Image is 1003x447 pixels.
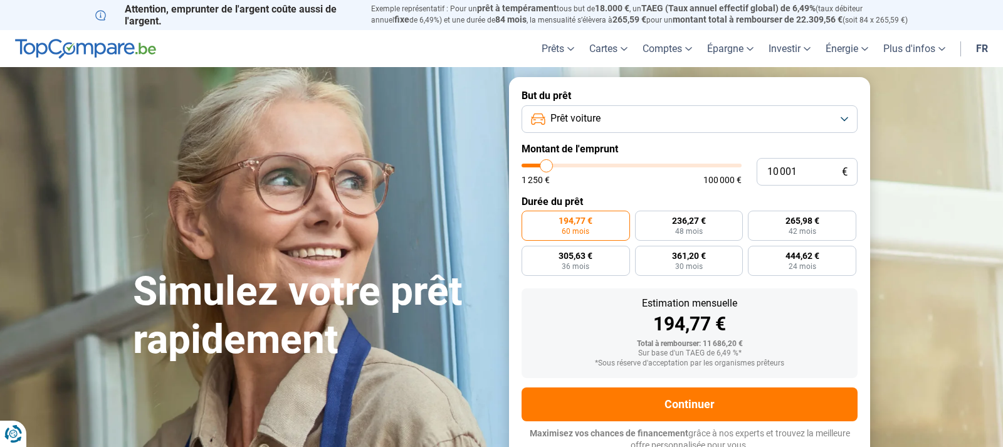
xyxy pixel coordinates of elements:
[522,143,858,155] label: Montant de l'emprunt
[534,30,582,67] a: Prêts
[641,3,816,13] span: TAEG (Taux annuel effectif global) de 6,49%
[550,112,601,125] span: Prêt voiture
[672,251,706,260] span: 361,20 €
[700,30,761,67] a: Épargne
[562,228,589,235] span: 60 mois
[789,228,816,235] span: 42 mois
[595,3,629,13] span: 18.000 €
[635,30,700,67] a: Comptes
[785,216,819,225] span: 265,98 €
[559,216,592,225] span: 194,77 €
[612,14,646,24] span: 265,59 €
[842,167,848,177] span: €
[371,3,908,26] p: Exemple représentatif : Pour un tous but de , un (taux débiteur annuel de 6,49%) et une durée de ...
[394,14,409,24] span: fixe
[675,228,703,235] span: 48 mois
[675,263,703,270] span: 30 mois
[522,105,858,133] button: Prêt voiture
[761,30,818,67] a: Investir
[495,14,527,24] span: 84 mois
[559,251,592,260] span: 305,63 €
[818,30,876,67] a: Énergie
[785,251,819,260] span: 444,62 €
[522,176,550,184] span: 1 250 €
[522,196,858,208] label: Durée du prêt
[133,268,494,364] h1: Simulez votre prêt rapidement
[522,90,858,102] label: But du prêt
[532,349,848,358] div: Sur base d'un TAEG de 6,49 %*
[477,3,557,13] span: prêt à tempérament
[672,216,706,225] span: 236,27 €
[532,298,848,308] div: Estimation mensuelle
[15,39,156,59] img: TopCompare
[789,263,816,270] span: 24 mois
[532,315,848,334] div: 194,77 €
[969,30,995,67] a: fr
[876,30,953,67] a: Plus d'infos
[673,14,843,24] span: montant total à rembourser de 22.309,56 €
[532,340,848,349] div: Total à rembourser: 11 686,20 €
[530,428,688,438] span: Maximisez vos chances de financement
[522,387,858,421] button: Continuer
[562,263,589,270] span: 36 mois
[532,359,848,368] div: *Sous réserve d'acceptation par les organismes prêteurs
[703,176,742,184] span: 100 000 €
[95,3,356,27] p: Attention, emprunter de l'argent coûte aussi de l'argent.
[582,30,635,67] a: Cartes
